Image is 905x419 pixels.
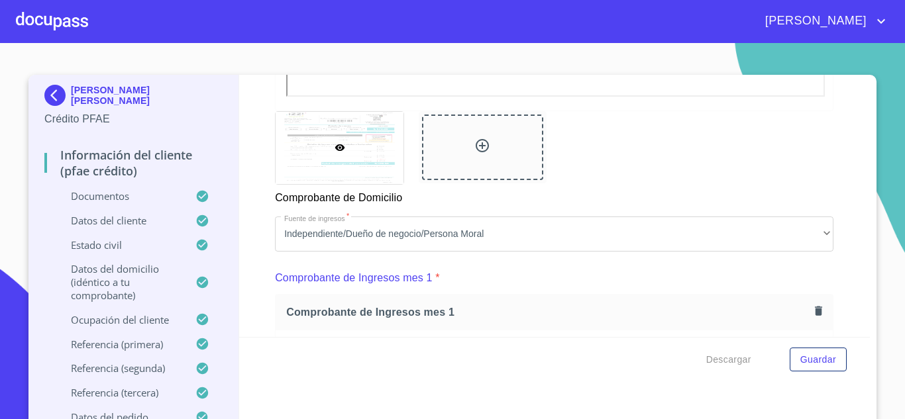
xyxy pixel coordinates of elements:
[44,361,195,375] p: Referencia (segunda)
[286,305,810,319] span: Comprobante de Ingresos mes 1
[755,11,873,32] span: [PERSON_NAME]
[44,111,223,127] p: Crédito PFAE
[71,85,223,106] p: [PERSON_NAME] [PERSON_NAME]
[275,270,432,286] p: Comprobante de Ingresos mes 1
[706,351,751,368] span: Descargar
[44,313,195,326] p: Ocupación del Cliente
[800,351,836,368] span: Guardar
[44,386,195,399] p: Referencia (tercera)
[44,338,195,351] p: Referencia (primera)
[44,85,71,106] img: Docupass spot blue
[44,147,223,179] p: Información del cliente (PFAE crédito)
[44,85,223,111] div: [PERSON_NAME] [PERSON_NAME]
[275,185,403,206] p: Comprobante de Domicilio
[44,262,195,302] p: Datos del domicilio (idéntico a tu comprobante)
[44,238,195,252] p: Estado Civil
[44,214,195,227] p: Datos del cliente
[701,348,757,372] button: Descargar
[755,11,889,32] button: account of current user
[275,216,833,252] div: Independiente/Dueño de negocio/Persona Moral
[790,348,847,372] button: Guardar
[44,189,195,203] p: Documentos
